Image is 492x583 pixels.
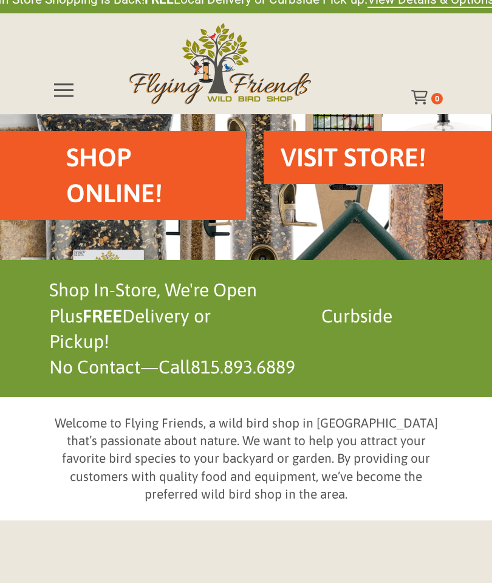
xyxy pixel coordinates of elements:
[191,356,295,377] a: 815.893.6889
[435,94,439,103] span: 0
[49,75,78,104] div: Toggle Off Canvas Content
[66,140,229,211] h2: Shop Online!
[411,90,431,104] div: Toggle Off Canvas Content
[83,305,122,326] strong: FREE
[129,23,311,104] img: Flying Friends Wild Bird Shop Logo
[49,414,443,503] div: Welcome to Flying Friends, a wild bird shop in [GEOGRAPHIC_DATA] that’s passionate about nature. ...
[281,140,426,176] h2: VISIT STORE!
[49,277,443,380] p: Shop In-Store, We're Open Plus Delivery or Curbside Pickup! No Contact—Call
